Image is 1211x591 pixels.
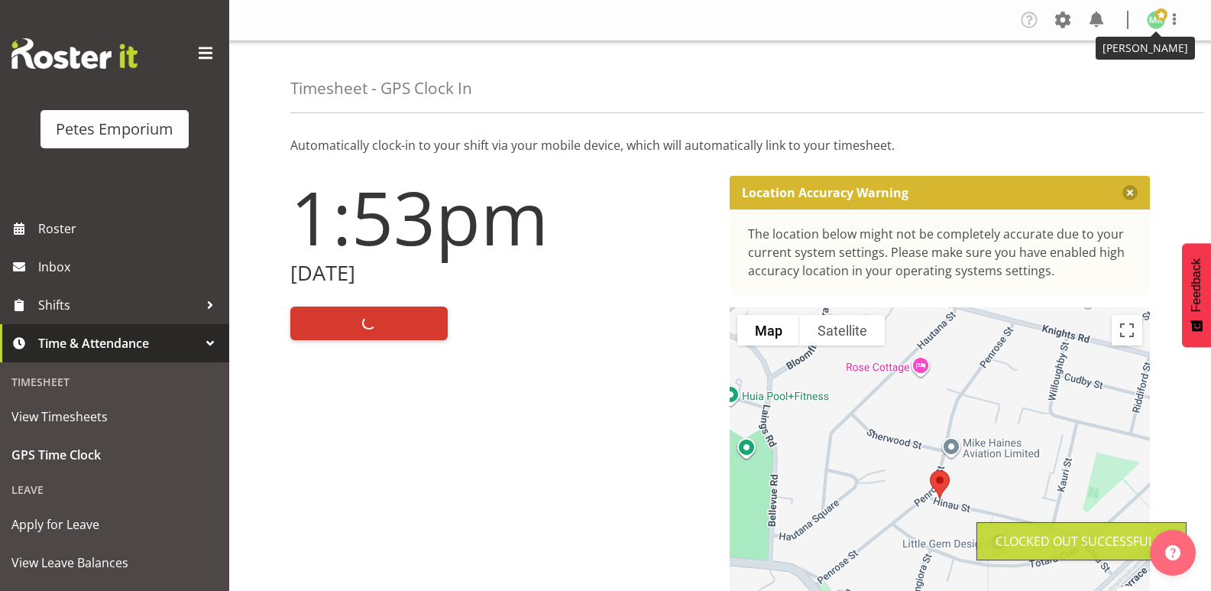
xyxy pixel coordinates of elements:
img: Rosterit website logo [11,38,138,69]
div: Clocked out Successfully [996,532,1167,550]
span: GPS Time Clock [11,443,218,466]
a: View Timesheets [4,398,225,436]
h4: Timesheet - GPS Clock In [290,80,472,97]
div: The location below might not be completely accurate due to your current system settings. Please m... [748,225,1132,280]
a: View Leave Balances [4,544,225,582]
h2: [DATE] [290,261,711,285]
img: help-xxl-2.png [1165,545,1180,560]
span: View Leave Balances [11,551,218,574]
button: Toggle fullscreen view [1112,315,1142,346]
div: Leave [4,474,225,505]
div: Petes Emporium [56,118,173,141]
a: Apply for Leave [4,505,225,544]
img: melanie-richardson713.jpg [1147,11,1165,29]
p: Location Accuracy Warning [742,185,908,200]
span: Roster [38,217,222,240]
h1: 1:53pm [290,176,711,258]
span: Inbox [38,255,222,278]
a: GPS Time Clock [4,436,225,474]
p: Automatically clock-in to your shift via your mobile device, which will automatically link to you... [290,136,1150,154]
span: Shifts [38,294,199,317]
button: Close message [1122,185,1138,200]
span: Apply for Leave [11,513,218,536]
button: Feedback - Show survey [1182,243,1211,347]
span: Feedback [1190,258,1203,312]
button: Show street map [737,315,800,346]
span: View Timesheets [11,405,218,428]
span: Time & Attendance [38,332,199,355]
button: Show satellite imagery [800,315,885,346]
div: Timesheet [4,366,225,398]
